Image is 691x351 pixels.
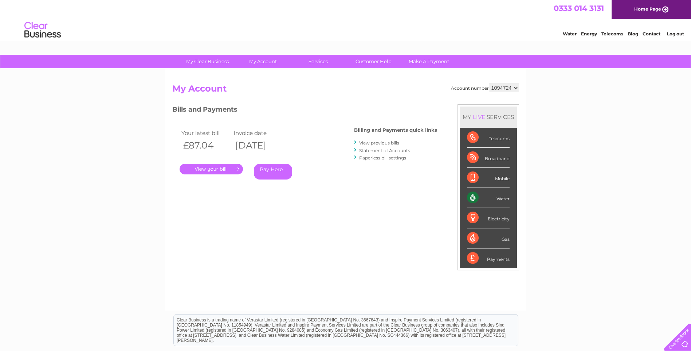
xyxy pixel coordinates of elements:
[399,55,459,68] a: Make A Payment
[177,55,237,68] a: My Clear Business
[288,55,348,68] a: Services
[628,31,638,36] a: Blog
[554,4,604,13] a: 0333 014 3131
[601,31,623,36] a: Telecoms
[359,155,406,161] a: Paperless bill settings
[359,148,410,153] a: Statement of Accounts
[174,4,518,35] div: Clear Business is a trading name of Verastar Limited (registered in [GEOGRAPHIC_DATA] No. 3667643...
[24,19,61,41] img: logo.png
[354,127,437,133] h4: Billing and Payments quick links
[172,84,519,97] h2: My Account
[172,104,437,117] h3: Bills and Payments
[180,128,232,138] td: Your latest bill
[180,138,232,153] th: £87.04
[467,188,510,208] div: Water
[667,31,684,36] a: Log out
[467,228,510,248] div: Gas
[581,31,597,36] a: Energy
[471,113,487,120] div: LIVE
[451,84,519,92] div: Account number
[467,168,510,188] div: Mobile
[460,107,517,127] div: MY SERVICES
[563,31,577,36] a: Water
[467,148,510,168] div: Broadband
[643,31,660,36] a: Contact
[467,248,510,268] div: Payments
[467,208,510,228] div: Electricity
[254,164,292,180] a: Pay Here
[233,55,293,68] a: My Account
[467,128,510,148] div: Telecoms
[232,138,284,153] th: [DATE]
[180,164,243,174] a: .
[343,55,404,68] a: Customer Help
[359,140,399,146] a: View previous bills
[232,128,284,138] td: Invoice date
